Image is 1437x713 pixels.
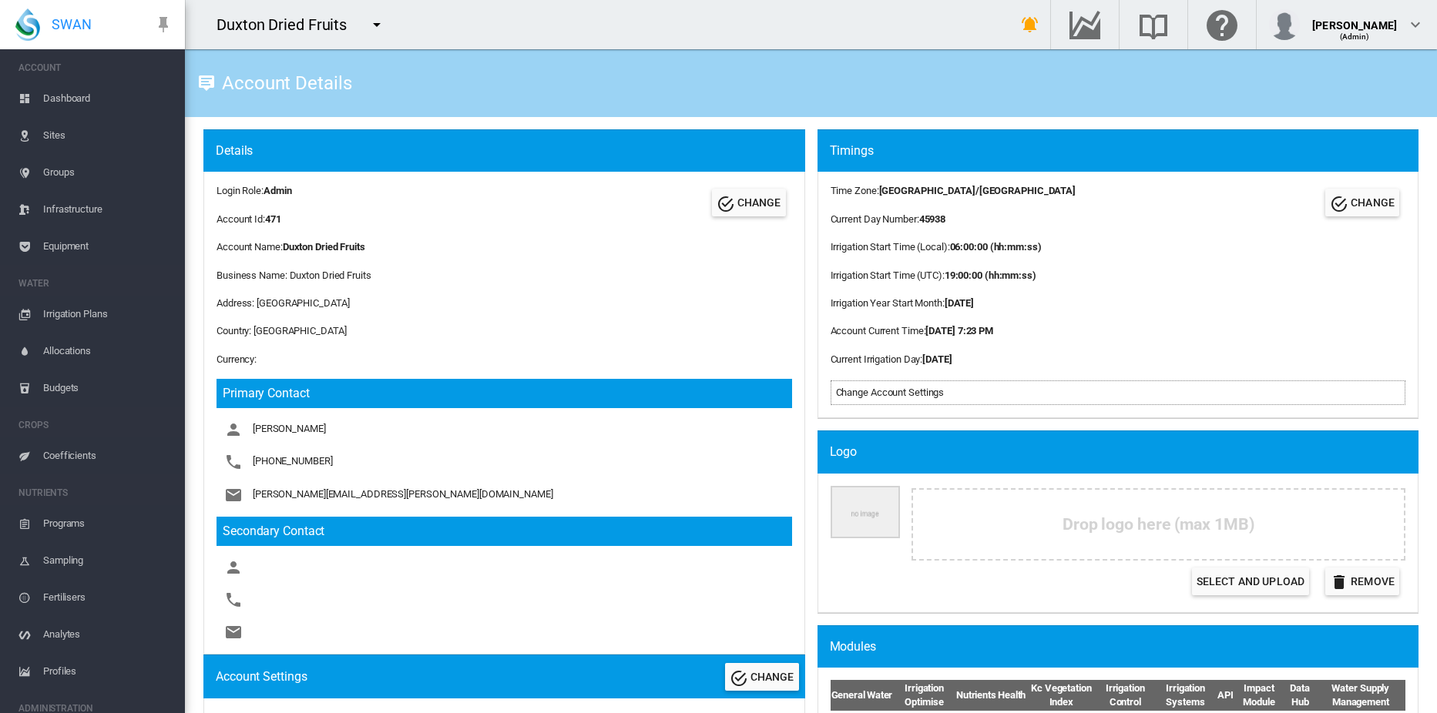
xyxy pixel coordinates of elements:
b: Duxton Dried Fruits [283,241,365,253]
button: icon-menu-down [361,9,392,40]
b: [DATE] [922,353,952,365]
md-icon: Click here for help [1204,15,1241,34]
button: icon-bell-ring [1015,9,1046,40]
span: (Admin) [1340,32,1370,41]
h3: Primary Contact [217,379,792,408]
div: Details [216,142,805,159]
th: Water Supply Management [1316,680,1405,711]
span: Irrigation Year Start Month [831,297,942,309]
div: Logo [830,444,1419,460]
b: Admin [264,185,292,196]
b: [GEOGRAPHIC_DATA]/[GEOGRAPHIC_DATA] [879,185,1076,196]
span: Current Day Number [831,213,917,225]
b: [DATE] 7:23 PM [925,325,993,336]
th: Irrigation Systems [1154,680,1217,711]
div: Account Id: [217,213,291,226]
div: Country: [GEOGRAPHIC_DATA] [217,324,792,338]
b: 45938 [919,213,946,225]
md-icon: icon-account [224,558,243,577]
span: Sites [43,117,173,154]
span: Profiles [43,653,173,690]
div: : [831,269,1076,283]
div: : [831,240,1076,254]
th: API [1217,680,1234,711]
div: Duxton Dried Fruits [217,14,361,35]
th: Impact Module [1234,680,1284,711]
span: CHANGE [1351,196,1395,209]
span: Account Current Time [831,325,924,336]
div: : [831,184,1076,198]
th: Data Hub [1284,680,1316,711]
md-icon: icon-account [224,420,243,439]
span: CHANGE [737,196,781,209]
md-icon: icon-check-circle [717,195,735,213]
button: icon-delete Remove [1325,567,1399,595]
span: Remove [1351,575,1395,587]
th: Kc Vegetation Index [1026,680,1096,711]
div: Modules [830,638,1419,655]
md-icon: icon-bell-ring [1021,15,1039,34]
th: General [831,680,866,711]
md-icon: icon-check-circle [730,669,748,688]
span: Time Zone [831,185,877,196]
span: Programs [43,505,173,542]
span: Analytes [43,616,173,653]
span: [PHONE_NUMBER] [253,456,333,467]
div: Change Account Settings [836,386,1401,400]
div: Business Name: Duxton Dried Fruits [217,269,792,283]
div: : [831,353,1076,367]
b: 06:00:00 (hh:mm:ss) [950,241,1042,253]
span: CHANGE [750,671,794,683]
img: Company Logo [831,486,900,539]
th: Irrigation Optimise [893,680,955,711]
span: WATER [18,271,173,296]
span: Sampling [43,542,173,579]
div: : [831,324,1076,338]
span: Irrigation Start Time (UTC) [831,269,942,281]
div: Account Name: [217,240,792,254]
b: 19:00:00 (hh:mm:ss) [945,269,1036,281]
md-icon: icon-tooltip-text [197,74,216,92]
span: Infrastructure [43,191,173,228]
th: Irrigation Control [1096,680,1154,711]
span: Coefficients [43,437,173,474]
div: Account Details [216,78,352,89]
span: [PERSON_NAME][EMAIL_ADDRESS][PERSON_NAME][DOMAIN_NAME] [253,488,553,500]
span: ACCOUNT [18,55,173,80]
span: Irrigation Plans [43,296,173,333]
div: Address: [GEOGRAPHIC_DATA] [217,296,792,310]
th: Health [997,680,1026,711]
span: NUTRIENTS [18,480,173,505]
span: Allocations [43,333,173,370]
div: Currency: [217,353,792,367]
span: Dashboard [43,80,173,117]
div: Login Role: [217,184,291,198]
div: [PERSON_NAME] [1312,12,1397,27]
span: Equipment [43,228,173,265]
span: Groups [43,154,173,191]
b: 471 [265,213,281,225]
md-icon: Go to the Data Hub [1066,15,1103,34]
md-icon: icon-email [224,486,243,504]
md-icon: icon-chevron-down [1406,15,1425,34]
md-icon: icon-pin [154,15,173,34]
img: SWAN-Landscape-Logo-Colour-drop.png [15,8,40,41]
md-icon: Search the knowledge base [1135,15,1172,34]
button: Change Account Details [712,189,786,216]
div: Account Settings [216,668,307,685]
img: profile.jpg [1269,9,1300,40]
div: : [831,213,1076,226]
md-icon: icon-phone [224,453,243,471]
md-icon: icon-check-circle [1330,195,1348,213]
label: Select and Upload [1192,567,1309,595]
th: Nutrients [955,680,997,711]
span: Budgets [43,370,173,407]
md-icon: icon-delete [1330,573,1348,591]
button: Change Account Timings [1325,189,1399,216]
span: Fertilisers [43,579,173,616]
span: [PERSON_NAME] [253,423,326,435]
span: SWAN [52,15,92,34]
md-icon: icon-menu-down [368,15,386,34]
th: Water [866,680,894,711]
div: Timings [830,142,1419,159]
